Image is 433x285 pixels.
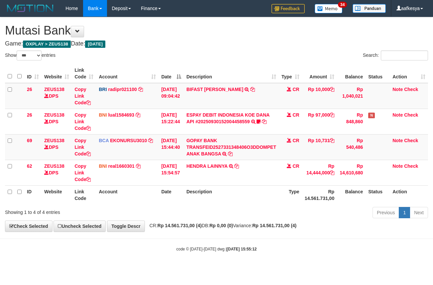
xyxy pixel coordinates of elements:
[74,138,91,156] a: Copy Link Code
[368,113,375,118] span: Has Note
[99,112,107,118] span: BNI
[271,4,305,13] img: Feedback.jpg
[262,119,267,124] a: Copy ESPAY DEBIT INDONESIA KOE DANA API #20250930152004458559 to clipboard
[74,87,91,105] a: Copy Link Code
[24,185,42,204] th: ID
[108,87,137,92] a: radipr021100
[252,223,296,228] strong: Rp 14.561.731,00 (4)
[315,4,343,13] img: Button%20Memo.svg
[392,87,403,92] a: Note
[5,24,428,37] h1: Mutasi Bank
[27,163,32,169] span: 62
[146,223,297,228] span: CR: DB: Variance:
[159,185,183,204] th: Date
[392,138,403,143] a: Note
[159,64,183,83] th: Date: activate to sort column descending
[184,185,279,204] th: Description
[302,134,337,160] td: Rp 10,731
[209,223,233,228] strong: Rp 0,00 (0)
[390,64,428,83] th: Action: activate to sort column ascending
[96,185,159,204] th: Account
[228,151,233,156] a: Copy GOPAY BANK TRANSFEID2527331348406O3DDOMPET ANAK BANGSA to clipboard
[23,41,71,48] span: OXPLAY > ZEUS138
[44,138,64,143] a: ZEUS138
[404,87,418,92] a: Check
[72,185,96,204] th: Link Code
[5,3,55,13] img: MOTION_logo.png
[302,64,337,83] th: Amount: activate to sort column ascending
[337,134,366,160] td: Rp 540,486
[159,134,183,160] td: [DATE] 15:44:40
[5,221,53,232] a: Check Selected
[234,163,239,169] a: Copy HENDRA LAINNYA to clipboard
[279,185,302,204] th: Type
[44,163,64,169] a: ZEUS138
[337,109,366,134] td: Rp 848,860
[136,112,140,118] a: Copy lual1584693 to clipboard
[186,112,270,124] a: ESPAY DEBIT INDONESIA KOE DANA API #20250930152004458559
[72,64,96,83] th: Link Code: activate to sort column ascending
[42,160,72,185] td: DPS
[158,223,202,228] strong: Rp 14.561.731,00 (4)
[148,138,153,143] a: Copy EKONURSU3010 to clipboard
[227,247,257,251] strong: [DATE] 15:55:12
[108,163,134,169] a: real1660301
[96,64,159,83] th: Account: activate to sort column ascending
[337,64,366,83] th: Balance
[74,112,91,131] a: Copy Link Code
[110,138,147,143] a: EKONURSU3010
[337,185,366,204] th: Balance
[279,64,302,83] th: Type: activate to sort column ascending
[250,87,255,92] a: Copy BIFAST ERIKA S PAUN to clipboard
[54,221,106,232] a: Uncheck Selected
[292,163,299,169] span: CR
[5,41,428,47] h4: Game: Date:
[159,109,183,134] td: [DATE] 15:22:44
[42,64,72,83] th: Website: activate to sort column ascending
[27,138,32,143] span: 69
[17,50,42,60] select: Showentries
[410,207,428,218] a: Next
[366,185,390,204] th: Status
[330,170,334,175] a: Copy Rp 14,444,000 to clipboard
[136,163,141,169] a: Copy real1660301 to clipboard
[42,185,72,204] th: Website
[302,160,337,185] td: Rp 14,444,000
[390,185,428,204] th: Action
[404,112,418,118] a: Check
[353,4,386,13] img: panduan.png
[330,112,334,118] a: Copy Rp 97,000 to clipboard
[159,160,183,185] td: [DATE] 15:54:57
[338,2,347,8] span: 34
[99,138,109,143] span: BCA
[337,83,366,109] td: Rp 1,040,021
[99,163,107,169] span: BNI
[85,41,105,48] span: [DATE]
[44,87,64,92] a: ZEUS138
[5,206,175,216] div: Showing 1 to 4 of 4 entries
[24,64,42,83] th: ID: activate to sort column ascending
[99,87,107,92] span: BRI
[5,50,55,60] label: Show entries
[392,163,403,169] a: Note
[337,160,366,185] td: Rp 14,610,680
[302,185,337,204] th: Rp 14.561.731,00
[176,247,257,251] small: code © [DATE]-[DATE] dwg |
[27,112,32,118] span: 26
[186,138,276,156] a: GOPAY BANK TRANSFEID2527331348406O3DDOMPET ANAK BANGSA
[392,112,403,118] a: Note
[42,134,72,160] td: DPS
[74,163,91,182] a: Copy Link Code
[44,112,64,118] a: ZEUS138
[404,138,418,143] a: Check
[27,87,32,92] span: 26
[404,163,418,169] a: Check
[292,138,299,143] span: CR
[302,109,337,134] td: Rp 97,000
[399,207,410,218] a: 1
[330,138,334,143] a: Copy Rp 10,731 to clipboard
[292,87,299,92] span: CR
[366,64,390,83] th: Status
[108,112,134,118] a: lual1584693
[186,87,243,92] a: BIFAST [PERSON_NAME]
